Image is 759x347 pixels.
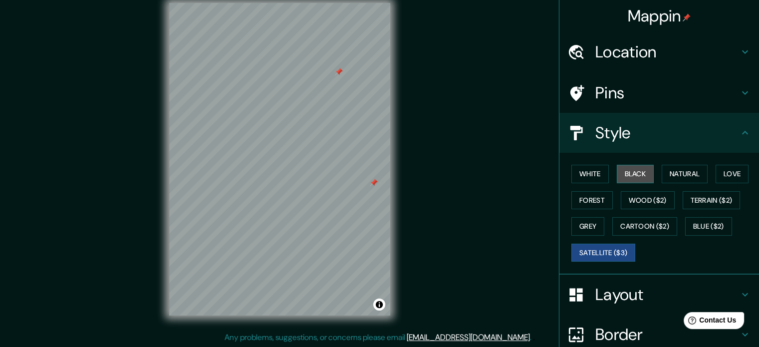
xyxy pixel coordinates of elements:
[407,332,530,343] a: [EMAIL_ADDRESS][DOMAIN_NAME]
[595,123,739,143] h4: Style
[533,332,535,344] div: .
[169,3,390,316] canvas: Map
[617,165,654,183] button: Black
[716,165,749,183] button: Love
[571,165,609,183] button: White
[595,325,739,345] h4: Border
[571,191,613,210] button: Forest
[571,244,635,262] button: Satellite ($3)
[683,191,741,210] button: Terrain ($2)
[225,332,531,344] p: Any problems, suggestions, or concerns please email .
[559,73,759,113] div: Pins
[559,113,759,153] div: Style
[373,299,385,311] button: Toggle attribution
[595,83,739,103] h4: Pins
[662,165,708,183] button: Natural
[683,13,691,21] img: pin-icon.png
[628,6,691,26] h4: Mappin
[531,332,533,344] div: .
[595,285,739,305] h4: Layout
[670,308,748,336] iframe: Help widget launcher
[571,217,604,236] button: Grey
[559,32,759,72] div: Location
[621,191,675,210] button: Wood ($2)
[685,217,732,236] button: Blue ($2)
[559,275,759,315] div: Layout
[595,42,739,62] h4: Location
[612,217,677,236] button: Cartoon ($2)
